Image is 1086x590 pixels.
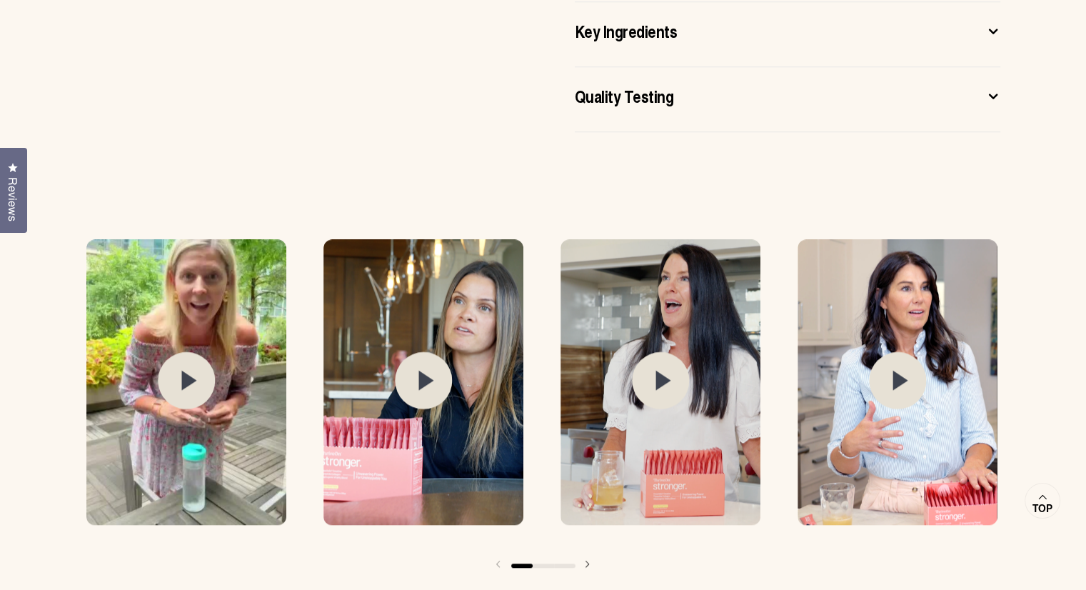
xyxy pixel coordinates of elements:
[575,19,678,42] span: Key Ingredients
[4,177,22,221] span: Reviews
[575,84,1000,114] button: Quality Testing
[1032,502,1052,515] span: Top
[575,19,1000,49] button: Key Ingredients
[575,84,674,107] span: Quality Testing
